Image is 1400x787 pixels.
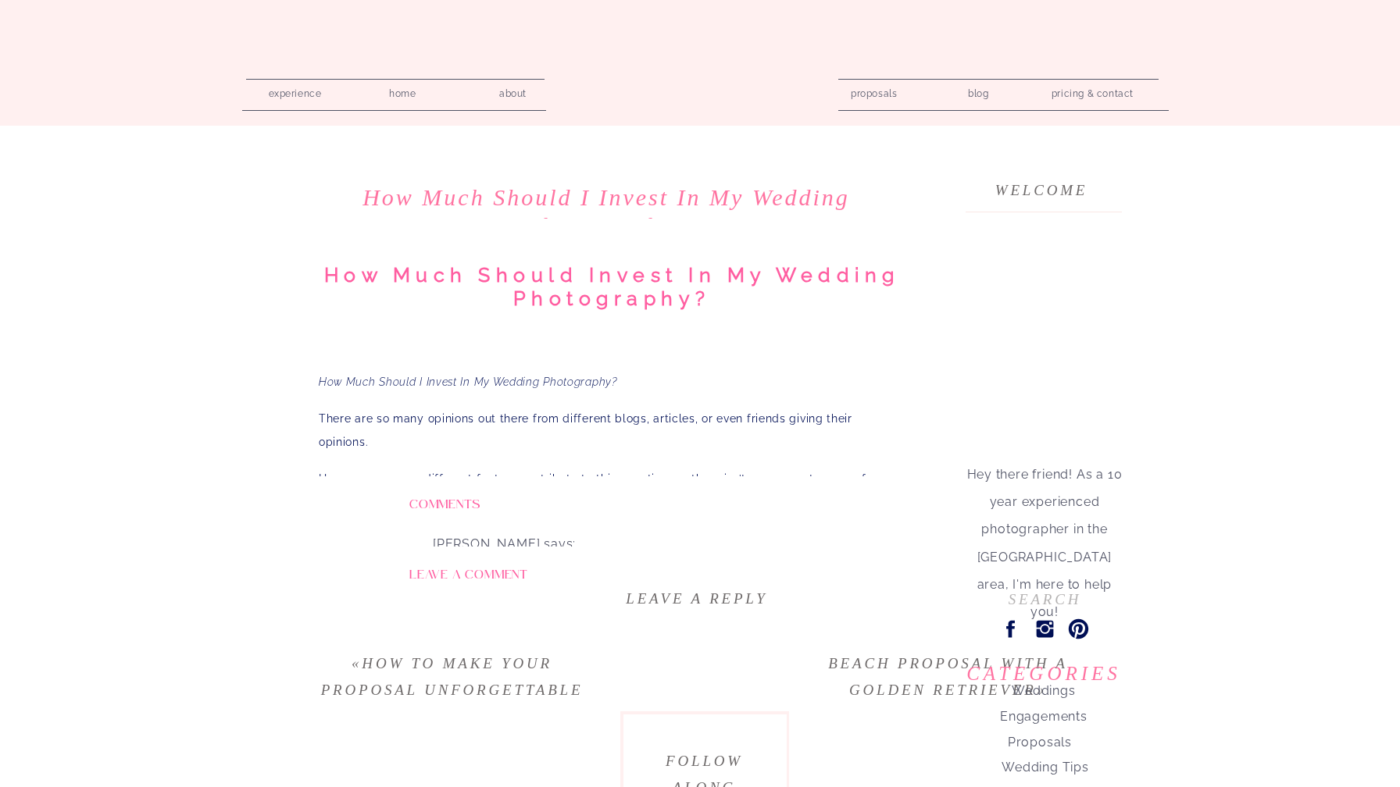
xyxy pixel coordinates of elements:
[970,591,1120,607] input: Search
[807,650,1089,665] nav: »
[409,586,984,612] h3: Leave a Reply
[992,177,1091,194] h3: welcome
[433,536,540,551] cite: [PERSON_NAME]
[334,593,886,630] span: Which of those factors are most important to you, as the wedding couple to determine how much you...
[409,561,677,577] h2: Leave a comment
[319,533,474,546] span: In this article, you will learn
[319,376,617,388] em: How Much Should I Invest In My Wedding Photography?
[311,650,593,665] nav: «
[324,263,900,310] span: How Much Should Invest In My Wedding Photography?
[321,655,584,698] a: How To Make Your Proposal Unforgettable
[851,84,895,98] a: proposals
[952,677,1136,699] a: Weddings
[313,183,899,208] h1: How Much Should I Invest In My Wedding Photography?
[955,654,1133,678] p: Categories
[948,728,1132,750] a: Proposals
[409,491,536,507] h2: Comments
[828,655,1068,698] a: Beach Proposal With A Golden Retriever
[409,632,671,647] span: Your email address will not be published.
[544,536,576,551] span: says:
[409,666,984,685] label: Comment
[319,472,877,509] span: However, so many different factors contribute to this question, so there isn’t one correct answer...
[380,84,425,98] a: home
[258,84,332,98] a: experience
[319,412,852,449] span: There are so many opinions out there from different blogs, articles, or even friends giving their...
[319,642,898,703] span: Wedding photography pricing ranges vary widely, from $0 to $20k, or maybe even more! I’m sure see...
[953,753,1137,775] a: Wedding Tips
[956,84,1001,98] a: blog
[952,703,1136,725] a: Engagements
[675,632,852,647] span: Required fields are marked
[1045,84,1140,105] a: pricing & contact
[334,570,622,582] span: What factors go into wedding photography pricing
[491,84,535,98] a: about
[962,461,1127,539] p: Hey there friend! As a 10 year experienced photographer in the [GEOGRAPHIC_DATA] area, I'm here t...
